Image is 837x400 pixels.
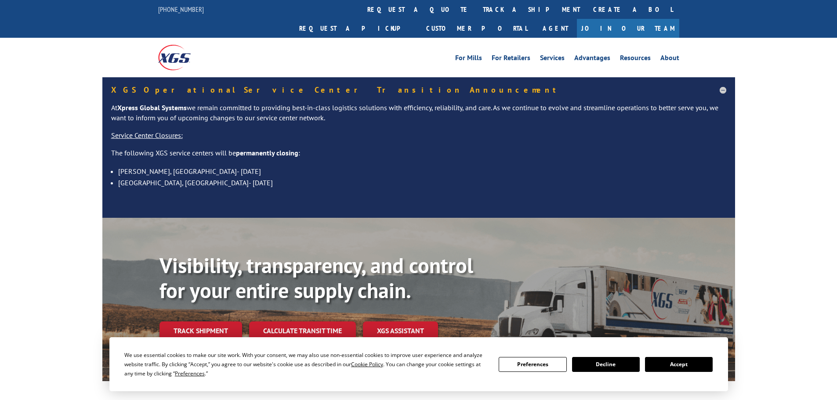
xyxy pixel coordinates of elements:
[236,148,298,157] strong: permanently closing
[620,54,651,64] a: Resources
[363,321,438,340] a: XGS ASSISTANT
[645,357,713,372] button: Accept
[534,19,577,38] a: Agent
[351,360,383,368] span: Cookie Policy
[111,148,726,166] p: The following XGS service centers will be :
[159,321,242,340] a: Track shipment
[111,103,726,131] p: At we remain committed to providing best-in-class logistics solutions with efficiency, reliabilit...
[118,177,726,188] li: [GEOGRAPHIC_DATA], [GEOGRAPHIC_DATA]- [DATE]
[540,54,565,64] a: Services
[111,86,726,94] h5: XGS Operational Service Center Transition Announcement
[109,337,728,391] div: Cookie Consent Prompt
[249,321,356,340] a: Calculate transit time
[492,54,530,64] a: For Retailers
[455,54,482,64] a: For Mills
[660,54,679,64] a: About
[293,19,420,38] a: Request a pickup
[118,166,726,177] li: [PERSON_NAME], [GEOGRAPHIC_DATA]- [DATE]
[574,54,610,64] a: Advantages
[111,131,183,140] u: Service Center Closures:
[175,370,205,377] span: Preferences
[572,357,640,372] button: Decline
[117,103,187,112] strong: Xpress Global Systems
[577,19,679,38] a: Join Our Team
[124,350,488,378] div: We use essential cookies to make our site work. With your consent, we may also use non-essential ...
[158,5,204,14] a: [PHONE_NUMBER]
[159,252,473,304] b: Visibility, transparency, and control for your entire supply chain.
[420,19,534,38] a: Customer Portal
[499,357,566,372] button: Preferences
